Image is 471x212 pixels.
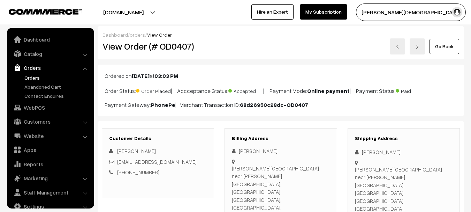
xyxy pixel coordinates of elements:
[9,158,92,170] a: Reports
[232,136,329,141] h3: Billing Address
[251,4,294,20] a: Hire an Expert
[105,101,457,109] p: Payment Gateway: | Merchant Transaction ID:
[9,186,92,199] a: Staff Management
[9,144,92,156] a: Apps
[9,172,92,184] a: Marketing
[9,33,92,46] a: Dashboard
[9,115,92,128] a: Customers
[395,45,400,49] img: left-arrow.png
[300,4,347,20] a: My Subscription
[147,32,172,38] span: View Order
[228,86,263,95] span: Accepted
[105,72,457,80] p: Ordered on at
[154,72,178,79] b: 03:03 PM
[9,7,70,15] a: COMMMERCE
[355,148,453,156] div: [PERSON_NAME]
[9,9,82,14] img: COMMMERCE
[396,86,431,95] span: Paid
[105,86,457,95] p: Order Status: | Accceptance Status: | Payment Mode: | Payment Status:
[151,101,175,108] b: PhonePe
[102,31,459,38] div: / /
[9,47,92,60] a: Catalog
[130,32,145,38] a: orders
[23,83,92,90] a: Abandoned Cart
[117,159,197,165] a: [EMAIL_ADDRESS][DOMAIN_NAME]
[23,92,92,100] a: Contact Enquires
[9,101,92,114] a: WebPOS
[117,169,159,175] a: [PHONE_NUMBER]
[9,130,92,142] a: Website
[117,148,156,154] span: [PERSON_NAME]
[79,3,168,21] button: [DOMAIN_NAME]
[102,41,214,52] h2: View Order (# OD0407)
[109,136,207,141] h3: Customer Details
[356,3,466,21] button: [PERSON_NAME][DEMOGRAPHIC_DATA]
[415,45,419,49] img: right-arrow.png
[452,7,462,17] img: user
[9,61,92,74] a: Orders
[136,86,171,95] span: Order Placed
[23,74,92,81] a: Orders
[355,136,453,141] h3: Shipping Address
[240,101,308,108] b: 68d26950c28dc-OD0407
[307,87,350,94] b: Online payment
[132,72,150,79] b: [DATE]
[232,147,329,155] div: [PERSON_NAME]
[102,32,128,38] a: Dashboard
[430,39,459,54] a: Go Back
